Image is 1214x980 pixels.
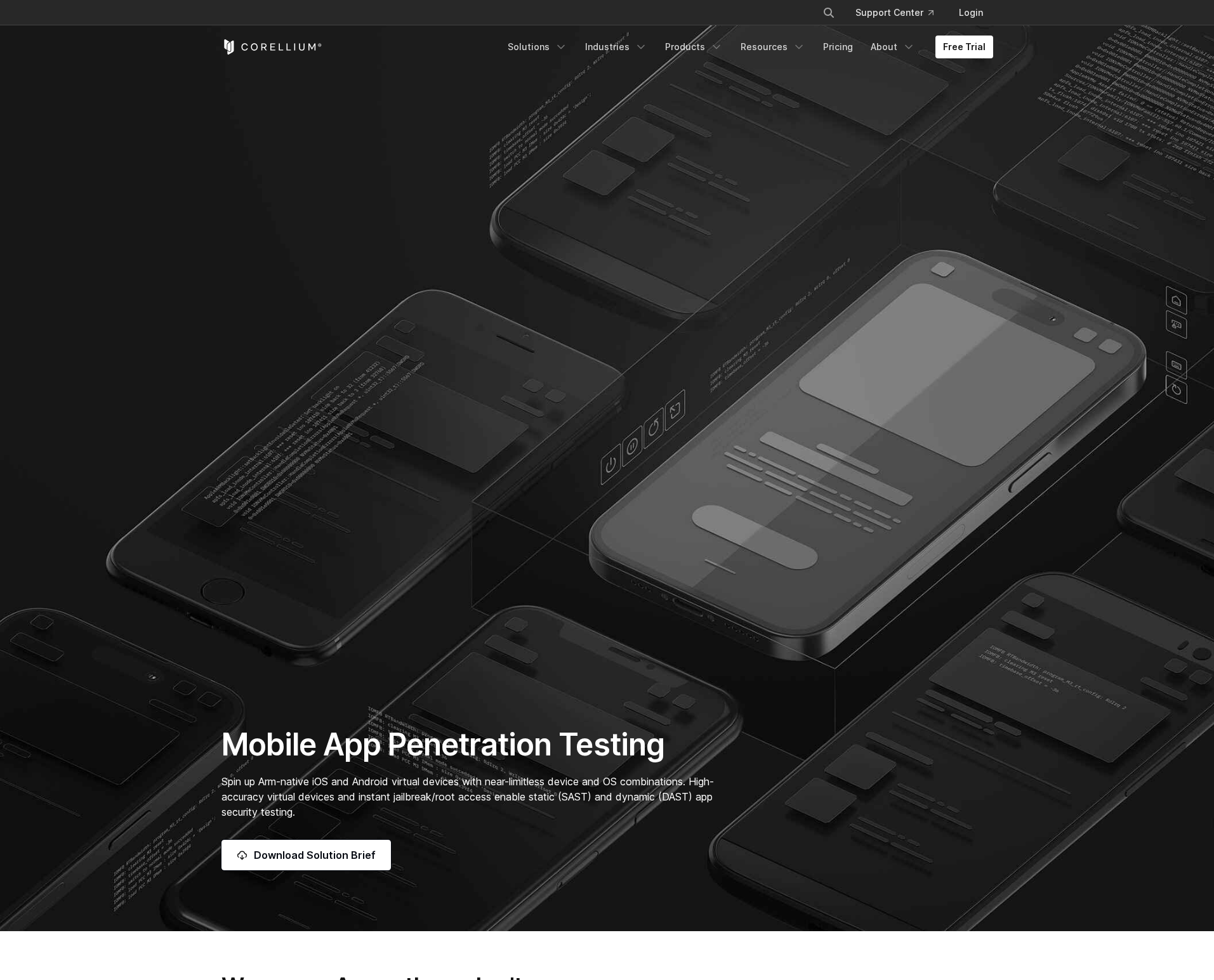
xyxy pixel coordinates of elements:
h1: Mobile App Penetration Testing [221,726,727,764]
a: About [863,36,923,58]
a: Products [657,36,730,58]
span: Download Solution Brief [254,847,376,863]
div: Navigation Menu [807,1,993,24]
a: Support Center [845,1,944,24]
a: Free Trial [935,36,993,58]
a: Solutions [500,36,575,58]
a: Resources [733,36,813,58]
a: Corellium Home [221,39,322,55]
a: Login [949,1,993,24]
a: Industries [577,36,655,58]
div: Navigation Menu [500,36,993,58]
button: Search [817,1,840,24]
a: Download Solution Brief [221,840,391,870]
a: Pricing [815,36,861,58]
span: Spin up Arm-native iOS and Android virtual devices with near-limitless device and OS combinations... [221,775,714,818]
